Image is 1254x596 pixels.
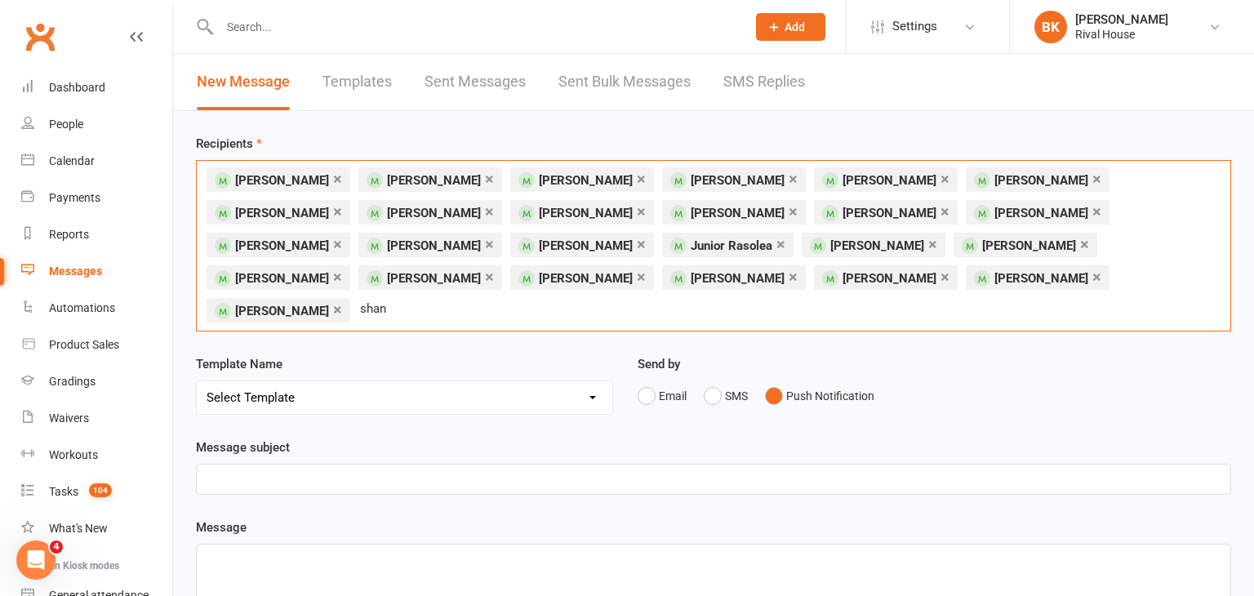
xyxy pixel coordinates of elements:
[843,173,936,188] span: [PERSON_NAME]
[16,540,56,580] iframe: Intercom live chat
[49,228,89,241] div: Reports
[843,206,936,220] span: [PERSON_NAME]
[830,238,924,253] span: [PERSON_NAME]
[892,8,937,45] span: Settings
[235,238,329,253] span: [PERSON_NAME]
[691,271,785,286] span: [PERSON_NAME]
[333,264,342,290] a: ×
[940,264,949,290] a: ×
[539,173,633,188] span: [PERSON_NAME]
[21,180,172,216] a: Payments
[49,522,108,535] div: What's New
[928,231,937,257] a: ×
[49,191,100,204] div: Payments
[333,198,342,225] a: ×
[940,198,949,225] a: ×
[765,380,874,411] button: Push Notification
[637,198,646,225] a: ×
[333,166,342,192] a: ×
[196,134,262,153] label: Recipients
[994,271,1088,286] span: [PERSON_NAME]
[785,20,805,33] span: Add
[776,231,785,257] a: ×
[215,16,735,38] input: Search...
[20,16,60,57] a: Clubworx
[1075,12,1168,27] div: [PERSON_NAME]
[638,380,687,411] button: Email
[21,216,172,253] a: Reports
[49,411,89,425] div: Waivers
[21,400,172,437] a: Waivers
[235,304,329,318] span: [PERSON_NAME]
[691,206,785,220] span: [PERSON_NAME]
[940,166,949,192] a: ×
[539,238,633,253] span: [PERSON_NAME]
[49,154,95,167] div: Calendar
[49,338,119,351] div: Product Sales
[637,264,646,290] a: ×
[723,54,805,110] a: SMS Replies
[333,296,342,322] a: ×
[1080,231,1089,257] a: ×
[322,54,392,110] a: Templates
[387,173,481,188] span: [PERSON_NAME]
[21,510,172,547] a: What's New
[21,290,172,327] a: Automations
[358,298,414,319] input: Search Prospects, Members and Reports
[387,271,481,286] span: [PERSON_NAME]
[485,198,494,225] a: ×
[485,264,494,290] a: ×
[704,380,748,411] button: SMS
[49,375,96,388] div: Gradings
[50,540,63,554] span: 4
[637,166,646,192] a: ×
[1092,198,1101,225] a: ×
[49,118,83,131] div: People
[425,54,526,110] a: Sent Messages
[843,271,936,286] span: [PERSON_NAME]
[89,483,112,497] span: 104
[333,231,342,257] a: ×
[994,206,1088,220] span: [PERSON_NAME]
[789,198,798,225] a: ×
[49,448,98,461] div: Workouts
[235,206,329,220] span: [PERSON_NAME]
[49,485,78,498] div: Tasks
[21,106,172,143] a: People
[485,166,494,192] a: ×
[485,231,494,257] a: ×
[1075,27,1168,42] div: Rival House
[21,363,172,400] a: Gradings
[21,69,172,106] a: Dashboard
[638,354,680,374] label: Send by
[539,271,633,286] span: [PERSON_NAME]
[235,173,329,188] span: [PERSON_NAME]
[756,13,825,41] button: Add
[1034,11,1067,43] div: BK
[387,238,481,253] span: [PERSON_NAME]
[637,231,646,257] a: ×
[539,206,633,220] span: [PERSON_NAME]
[21,253,172,290] a: Messages
[197,54,290,110] a: New Message
[21,437,172,474] a: Workouts
[558,54,691,110] a: Sent Bulk Messages
[196,518,247,537] label: Message
[982,238,1076,253] span: [PERSON_NAME]
[196,438,290,457] label: Message subject
[235,271,329,286] span: [PERSON_NAME]
[21,474,172,510] a: Tasks 104
[49,81,105,94] div: Dashboard
[1092,264,1101,290] a: ×
[994,173,1088,188] span: [PERSON_NAME]
[49,265,102,278] div: Messages
[49,301,115,314] div: Automations
[789,264,798,290] a: ×
[21,143,172,180] a: Calendar
[789,166,798,192] a: ×
[387,206,481,220] span: [PERSON_NAME]
[21,327,172,363] a: Product Sales
[1092,166,1101,192] a: ×
[196,354,282,374] label: Template Name
[691,238,772,253] span: Junior Rasolea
